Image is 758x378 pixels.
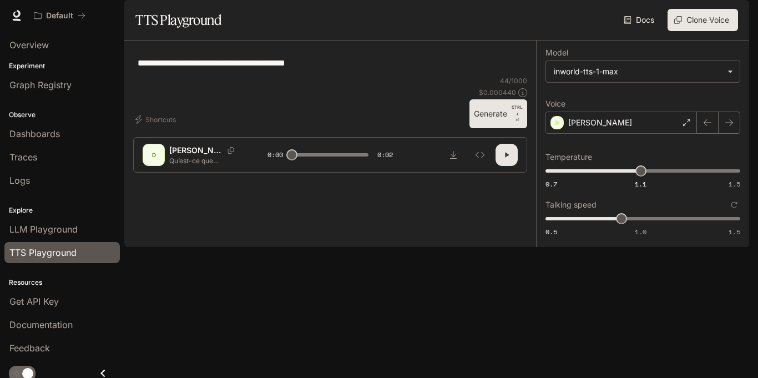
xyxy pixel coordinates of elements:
p: [PERSON_NAME] [568,117,632,128]
button: Reset to default [728,199,740,211]
span: 0.7 [545,179,557,189]
div: inworld-tts-1-max [554,66,722,77]
p: Default [46,11,73,21]
button: Shortcuts [133,110,180,128]
p: ⏎ [512,104,523,124]
p: Talking speed [545,201,597,209]
span: 1.1 [635,179,646,189]
p: Voice [545,100,565,108]
p: CTRL + [512,104,523,117]
div: D [145,146,163,164]
h1: TTS Playground [135,9,221,31]
span: 1.0 [635,227,646,236]
button: Inspect [469,144,491,166]
span: 1.5 [729,227,740,236]
p: Temperature [545,153,592,161]
button: Clone Voice [668,9,738,31]
span: 0:00 [267,149,283,160]
button: All workspaces [29,4,90,27]
button: Copy Voice ID [223,147,239,154]
p: $ 0.000440 [479,88,516,97]
a: Docs [621,9,659,31]
button: Download audio [442,144,464,166]
span: 0:02 [377,149,393,160]
p: [PERSON_NAME] [169,145,223,156]
p: Qu’est-ce que ChatGPT peut faire pour vous ? [169,156,241,165]
p: 44 / 1000 [500,76,527,85]
div: inworld-tts-1-max [546,61,740,82]
span: 1.5 [729,179,740,189]
button: GenerateCTRL +⏎ [469,99,527,128]
p: Model [545,49,568,57]
span: 0.5 [545,227,557,236]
